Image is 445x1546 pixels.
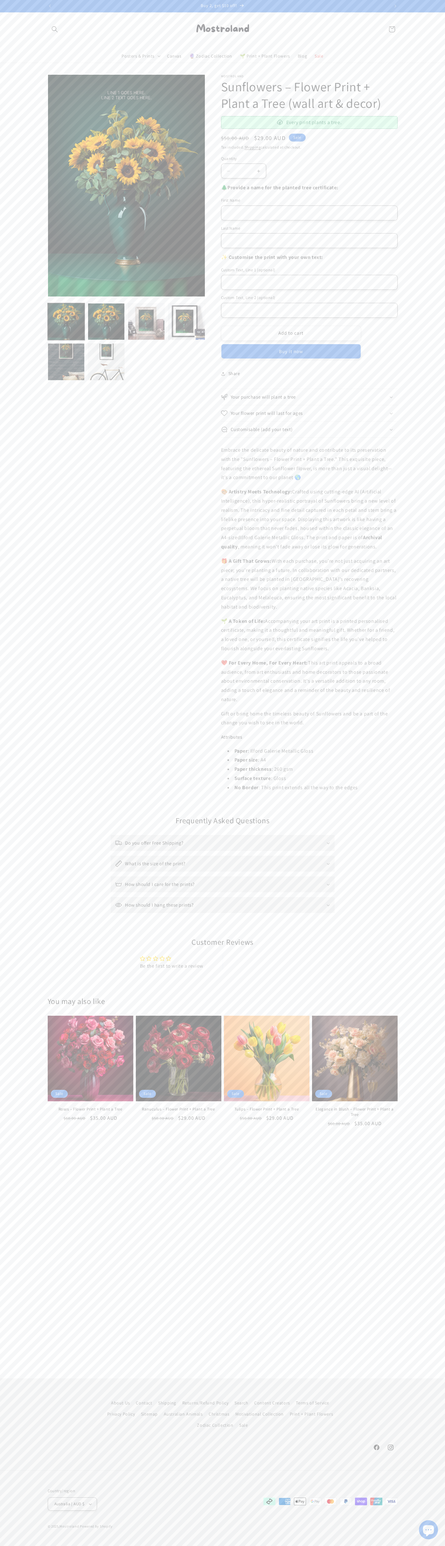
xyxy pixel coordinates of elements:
a: Blog [294,49,311,63]
a: Motivational Collection [235,1409,284,1420]
h1: Sunflowers – Flower Print + Plant a Tree (wall art & decor) [221,78,398,111]
h2: Country/region [48,1488,97,1494]
strong: Surface texture [234,775,271,782]
strong: Paper thickness [234,766,272,772]
a: Contact [136,1397,152,1409]
div: Every print plants a tree. [221,116,398,129]
li: : This print extends all the way to the edges [227,783,398,792]
label: Custom Text, Line 1 (optional) [221,267,398,273]
li: : A4 [227,756,398,765]
summary: How should I care for the prints? [111,876,335,892]
a: 🔮 Zodiac Collection [185,49,236,63]
label: Custom Text, Line 2 (optional) [221,295,398,301]
a: Sitemap [141,1409,158,1420]
img: Mostroland [186,15,259,44]
a: Terms of Service [296,1397,329,1409]
a: Roses – Flower Print + Plant a Tree [48,1107,133,1112]
label: Last Name [221,225,398,232]
h3: Do you offer Free Shipping? [125,840,183,846]
strong: Paper size [234,756,258,763]
button: Add to cart [221,326,361,341]
span: $29.00 AUD [254,134,286,142]
li: : Ilford Galerie Metallic Gloss [227,747,398,756]
a: Powered by Shopify [80,1524,113,1529]
h4: Attributes [221,734,398,740]
summary: How should I hang these prints? [111,897,335,913]
summary: Your purchase will plant a tree [221,389,398,405]
strong: 🎨 Artistry Meets Technology: [221,488,292,495]
button: Load image 4 in gallery view [168,303,205,340]
button: Load image 3 in gallery view [128,303,165,340]
h3: How should I hang these prints? [125,902,194,908]
h2: Your flower print will last for ages [231,410,303,416]
strong: Provide a name for the planted tree certificate: [227,184,338,191]
span: Sale [289,134,306,142]
a: Elegance in Blush – Flower Print + Plant a Tree [312,1107,398,1118]
media-gallery: Gallery Viewer [48,74,205,380]
span: Sale [315,53,323,59]
a: Print + Plant Flowers [290,1409,333,1420]
summary: What is the size of the print? [111,856,335,872]
a: Shipping [245,145,261,150]
a: Content Creators [254,1397,290,1409]
span: Ilford Galerie Metallic Gloss [240,534,303,541]
label: First Name [221,197,398,204]
a: Christmas [209,1409,229,1420]
a: Returns/Refund Policy [182,1397,229,1409]
span: 🌱 Print + Plant Flowers [240,53,290,59]
strong: ❤️ For Every Home, For Every Heart: [221,659,308,666]
span: Australia | AUD $ [54,1501,85,1507]
a: Sale [239,1420,248,1431]
a: Sale [311,49,327,63]
button: Load image 5 in gallery view [48,343,85,380]
a: Canvas [163,49,185,63]
span: 🔮 Zodiac Collection [189,53,232,59]
strong: No Border [234,784,259,791]
strong: 🎁 A Gift That Grows: [221,558,272,564]
summary: Customisable (add your text) [221,421,398,437]
summary: Do you offer Free Shipping? [111,835,335,851]
li: : Gloss [227,774,398,783]
span: Buy 2, get $10 off! [201,3,237,8]
a: Tulips – Flower Print + Plant a Tree [224,1107,309,1112]
p: Crafted using cutting-edge AI (Artificial Intelligence), this hyper-realistic portrayal of Sunflo... [221,487,398,552]
a: Mostroland [59,1524,79,1529]
h2: Customisable (add your text) [231,426,293,433]
a: Ranuculus – Flower Print + Plant a Tree [136,1107,221,1112]
p: Accompanying your art print is a printed personalised certificate, making it a thoughtful and mea... [221,617,398,653]
s: $50.00 AUD [221,135,249,142]
div: Average rating is 0.00 stars [140,955,203,962]
summary: Share [221,367,240,381]
div: Be the first to write a review [140,963,203,970]
h2: Frequently Asked Questions [111,816,335,825]
a: Zodiac Collection [197,1420,233,1431]
strong: ✨ Customise the print with your own text: [221,254,323,261]
p: Mostroland [221,74,398,78]
a: Search [234,1397,248,1409]
button: Load image 2 in gallery view [88,303,125,340]
h2: You may also like [48,996,398,1006]
h2: Your purchase will plant a tree [231,394,296,400]
button: Australia | AUD $ [48,1497,97,1511]
a: Australian Animals [164,1409,203,1420]
div: Tax included. calculated at checkout. [221,144,398,150]
a: Privacy Policy [107,1409,135,1420]
span: Canvas [167,53,182,59]
a: Shipping [158,1397,176,1409]
p: 🌲 [221,183,398,192]
button: Buy it now [221,344,361,359]
button: Load image 6 in gallery view [88,343,125,380]
p: With each purchase, you’re not just acquiring an art piece; you’re planting a future. In collabor... [221,557,398,612]
h3: How should I care for the prints? [125,881,195,888]
p: Gift or bring home the timeless beauty of Sunflowers and be a part of the change you wish to see ... [221,709,398,728]
label: Quantity [221,156,361,162]
button: Load image 1 in gallery view [48,303,85,340]
strong: 🌱 A Token of Life: [221,618,265,624]
p: This art print appeals to a broad audience, from art enthusiasts and home decorators to those pas... [221,658,398,704]
p: Embrace the delicate beauty of nature and contribute to its preservation with the "Sunflowers – F... [221,446,398,482]
li: : 260 gsm [227,765,398,774]
h2: Customer Reviews [53,937,393,948]
span: Blog [298,53,307,59]
a: About Us [111,1399,130,1409]
summary: Your flower print will last for ages [221,405,398,421]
